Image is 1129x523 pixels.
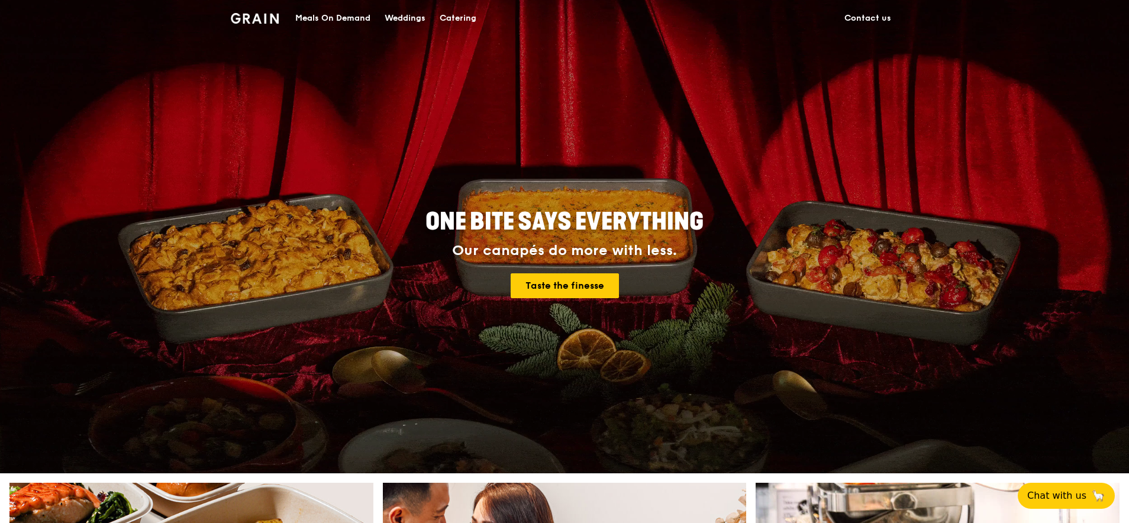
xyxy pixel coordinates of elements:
a: Taste the finesse [511,273,619,298]
div: Meals On Demand [295,1,370,36]
a: Catering [433,1,483,36]
a: Weddings [378,1,433,36]
a: Contact us [837,1,898,36]
img: Grain [231,13,279,24]
span: ONE BITE SAYS EVERYTHING [425,208,704,236]
div: Weddings [385,1,425,36]
div: Catering [440,1,476,36]
button: Chat with us🦙 [1018,483,1115,509]
span: 🦙 [1091,489,1105,503]
span: Chat with us [1027,489,1086,503]
div: Our canapés do more with less. [351,243,778,259]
